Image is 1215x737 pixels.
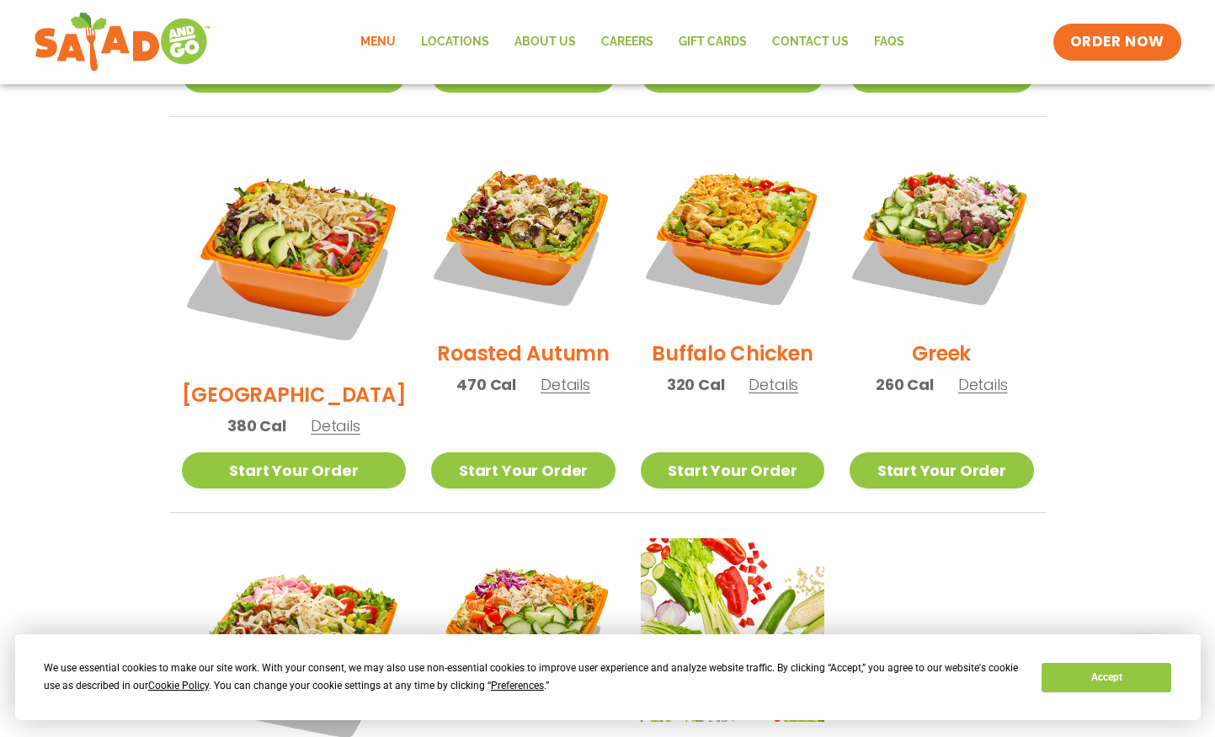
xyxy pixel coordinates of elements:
[861,23,917,61] a: FAQs
[437,339,610,368] h2: Roasted Autumn
[431,452,615,489] a: Start Your Order
[912,339,971,368] h2: Greek
[182,452,407,489] a: Start Your Order
[502,23,589,61] a: About Us
[666,23,759,61] a: GIFT CARDS
[148,680,209,692] span: Cookie Policy
[311,415,360,436] span: Details
[408,23,502,61] a: Locations
[958,374,1008,395] span: Details
[749,374,798,395] span: Details
[431,538,615,722] img: Product photo for Thai Salad
[456,373,516,396] span: 470 Cal
[348,23,408,61] a: Menu
[431,142,615,326] img: Product photo for Roasted Autumn Salad
[34,8,211,76] img: new-SAG-logo-768×292
[348,23,917,61] nav: Menu
[491,680,544,692] span: Preferences
[227,414,286,437] span: 380 Cal
[759,23,861,61] a: Contact Us
[641,538,824,722] img: Product photo for Build Your Own
[15,634,1201,720] div: Cookie Consent Prompt
[850,452,1033,489] a: Start Your Order
[541,374,590,395] span: Details
[652,339,813,368] h2: Buffalo Chicken
[1070,32,1164,52] span: ORDER NOW
[641,142,824,326] img: Product photo for Buffalo Chicken Salad
[44,660,1021,695] div: We use essential cookies to make our site work. With your consent, we may also use non-essential ...
[850,142,1033,326] img: Product photo for Greek Salad
[876,373,934,396] span: 260 Cal
[589,23,666,61] a: Careers
[641,452,824,489] a: Start Your Order
[1042,663,1171,692] button: Accept
[1053,24,1181,61] a: ORDER NOW
[667,373,725,396] span: 320 Cal
[182,142,407,367] img: Product photo for BBQ Ranch Salad
[182,380,407,409] h2: [GEOGRAPHIC_DATA]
